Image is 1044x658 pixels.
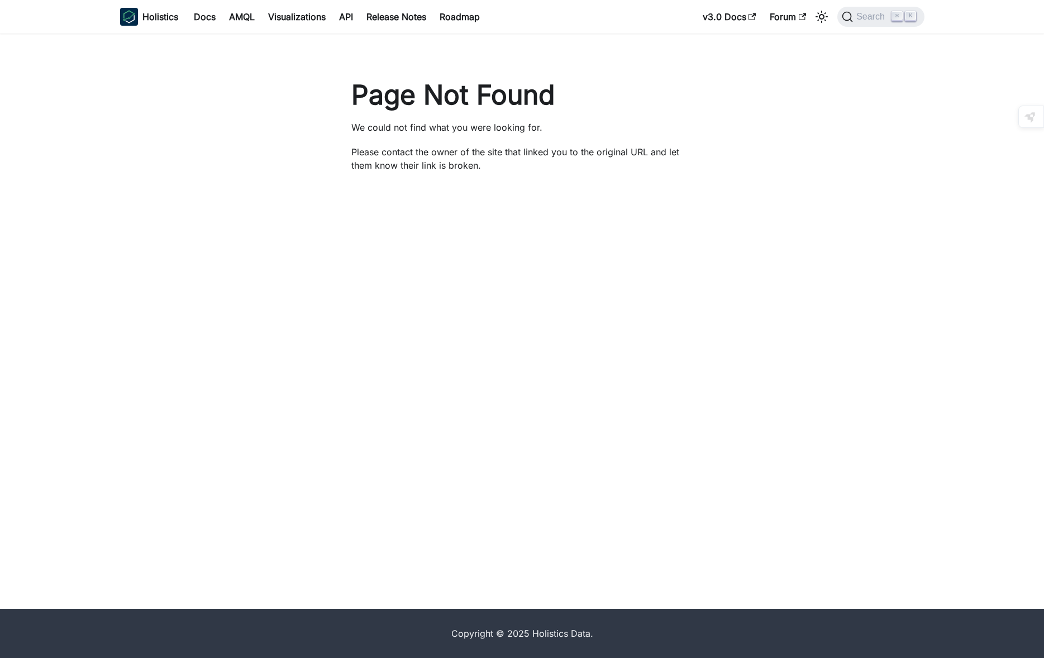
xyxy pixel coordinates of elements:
[187,8,222,26] a: Docs
[222,8,261,26] a: AMQL
[696,8,763,26] a: v3.0 Docs
[351,78,693,112] h1: Page Not Found
[433,8,487,26] a: Roadmap
[261,8,332,26] a: Visualizations
[167,627,878,640] div: Copyright © 2025 Holistics Data.
[360,8,433,26] a: Release Notes
[905,11,916,21] kbd: K
[763,8,813,26] a: Forum
[351,121,693,134] p: We could not find what you were looking for.
[837,7,924,27] button: Search (Command+K)
[120,8,178,26] a: HolisticsHolistics
[351,145,693,172] p: Please contact the owner of the site that linked you to the original URL and let them know their ...
[892,11,903,21] kbd: ⌘
[120,8,138,26] img: Holistics
[853,12,892,22] span: Search
[332,8,360,26] a: API
[142,10,178,23] b: Holistics
[813,8,831,26] button: Switch between dark and light mode (currently light mode)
